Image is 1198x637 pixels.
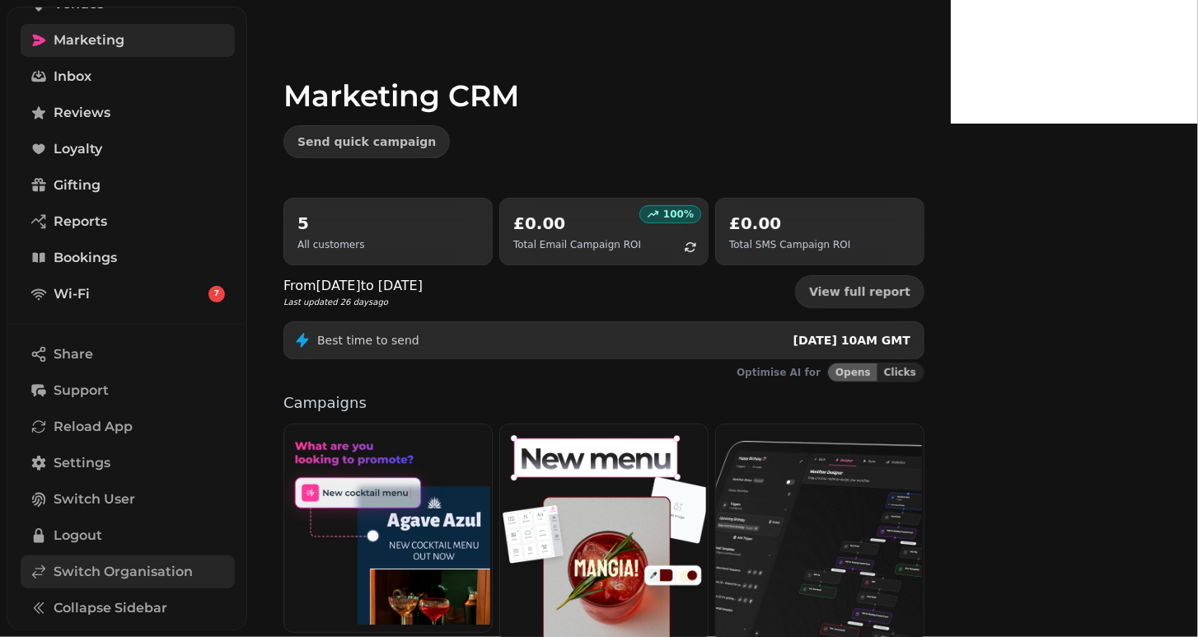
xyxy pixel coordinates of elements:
[795,275,924,308] a: View full report
[283,276,423,296] p: From [DATE] to [DATE]
[21,133,235,166] a: Loyalty
[297,136,436,148] span: Send quick campaign
[21,555,235,588] a: Switch Organisation
[513,212,641,235] h2: £0.00
[21,241,235,274] a: Bookings
[21,410,235,443] button: Reload App
[283,125,450,158] button: Send quick campaign
[21,60,235,93] a: Inbox
[835,368,871,377] span: Opens
[54,489,135,509] span: Switch User
[663,208,694,221] p: 100 %
[21,278,235,311] a: Wi-Fi7
[729,238,850,251] p: Total SMS Campaign ROI
[676,233,704,261] button: refresh
[54,30,124,50] span: Marketing
[283,40,924,112] h1: Marketing CRM
[54,67,91,87] span: Inbox
[54,212,107,232] span: Reports
[793,334,910,347] span: [DATE] 10AM GMT
[828,363,877,382] button: Opens
[54,453,110,473] span: Settings
[54,598,167,618] span: Collapse Sidebar
[513,238,641,251] p: Total Email Campaign ROI
[21,96,235,129] a: Reviews
[297,238,364,251] p: All customers
[877,363,924,382] button: Clicks
[283,396,924,410] p: Campaigns
[214,288,219,300] span: 7
[21,483,235,516] button: Switch User
[21,169,235,202] a: Gifting
[54,526,102,546] span: Logout
[54,139,102,159] span: Loyalty
[54,248,117,268] span: Bookings
[54,103,110,123] span: Reviews
[884,368,916,377] span: Clicks
[283,423,490,630] img: Quick Campaign
[21,592,235,625] button: Collapse Sidebar
[21,447,235,480] a: Settings
[21,519,235,552] button: Logout
[54,344,93,364] span: Share
[54,176,101,195] span: Gifting
[21,374,235,407] button: Support
[21,24,235,57] a: Marketing
[54,381,109,400] span: Support
[729,212,850,235] h2: £0.00
[54,562,193,582] span: Switch Organisation
[21,205,235,238] a: Reports
[297,212,364,235] h2: 5
[283,296,423,308] p: Last updated 26 days ago
[54,417,133,437] span: Reload App
[54,284,90,304] span: Wi-Fi
[21,338,235,371] button: Share
[737,366,821,379] p: Optimise AI for
[317,332,419,349] p: Best time to send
